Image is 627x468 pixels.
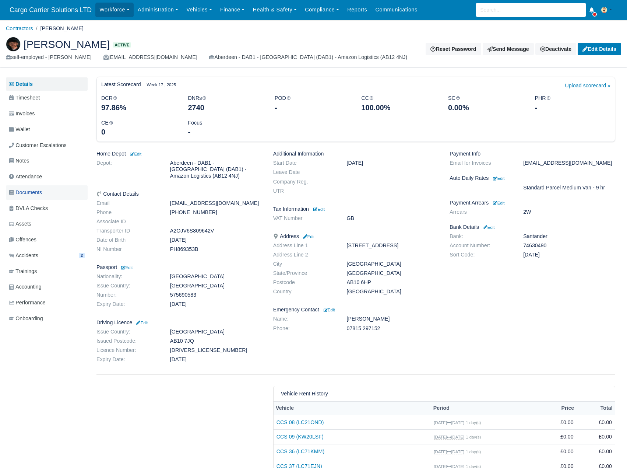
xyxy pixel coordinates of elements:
a: Send Message [483,43,534,55]
li: [PERSON_NAME] [33,24,84,33]
a: Edit [129,151,141,157]
a: Finance [216,3,249,17]
div: CC [356,94,443,113]
a: Timesheet [6,91,88,105]
dd: Santander [518,233,621,240]
div: - [535,102,611,113]
h6: Passport [96,264,262,270]
dd: [DATE] [518,252,621,258]
div: Aberdeen - DAB1 - [GEOGRAPHIC_DATA] (DAB1) - Amazon Logistics (AB12 4NJ) [209,53,407,62]
span: Accounting [9,283,42,291]
dd: [DATE] [165,356,268,363]
td: £0.00 [577,415,615,430]
dt: VAT Number [268,215,341,221]
a: Performance [6,296,88,310]
a: Edit [322,307,335,312]
span: Customer Escalations [9,141,67,150]
dd: [EMAIL_ADDRESS][DOMAIN_NAME] [165,200,268,206]
th: Price [538,402,576,415]
dd: [GEOGRAPHIC_DATA] [341,270,444,276]
a: Edit [492,200,504,206]
a: Edit [492,175,504,181]
dd: 74630490 [518,242,621,249]
small: Week 17 , 2025 [147,81,176,88]
h6: Driving Licence [96,319,262,326]
a: Wallet [6,122,88,137]
dt: Transporter ID [91,228,165,234]
h6: Vehicle Rent History [281,391,328,397]
a: Health & Safety [249,3,301,17]
iframe: Chat Widget [590,433,627,468]
dt: Nationality: [91,273,165,280]
small: [DATE] [DATE] [434,450,464,454]
a: Workforce [95,3,134,17]
dd: 2W [518,209,621,215]
dd: AB10 6HP [341,279,444,286]
a: Customer Escalations [6,138,88,153]
dt: Number: [91,292,165,298]
a: Edit Details [578,43,621,55]
td: £0.00 [577,430,615,444]
a: Administration [134,3,182,17]
div: SC [443,94,529,113]
dt: Phone [91,209,165,216]
dd: [DATE] [165,301,268,307]
dd: [DRIVERS_LICENSE_NUMBER] [165,347,268,353]
a: Compliance [301,3,343,17]
a: DVLA Checks [6,201,88,216]
a: CCS 08 (LC21OND) [276,418,428,427]
h6: Contact Details [96,191,262,197]
span: Invoices [9,109,35,118]
div: [EMAIL_ADDRESS][DOMAIN_NAME] [103,53,197,62]
div: - [188,127,264,137]
h6: Emergency Contact [273,307,439,313]
a: Accounting [6,280,88,294]
td: £0.00 [538,444,576,459]
span: Documents [9,188,42,197]
span: Onboarding [9,314,43,323]
dt: Leave Date [268,169,341,175]
a: Cargo Carrier Solutions LTD [6,3,95,17]
span: [PERSON_NAME] [24,39,110,49]
td: £0.00 [538,415,576,430]
dt: Bank: [444,233,518,240]
div: - [275,102,351,113]
dt: Start Date [268,160,341,166]
dt: Name: [268,316,341,322]
h6: Bank Details [450,224,615,230]
span: DVLA Checks [9,204,48,213]
dd: A2OJV6S809642V [165,228,268,234]
span: Trainings [9,267,37,276]
a: Upload scorecard » [565,81,610,94]
dt: NI Number [91,246,165,252]
div: Focus [183,119,270,137]
a: Edit [302,233,314,239]
h6: Latest Scorecard [101,81,141,88]
small: 1 day(s) [466,420,481,425]
a: Reports [343,3,371,17]
small: [DATE] [DATE] [434,420,464,425]
dt: Address Line 2 [268,252,341,258]
dd: GB [341,215,444,221]
dt: Sort Code: [444,252,518,258]
a: Vehicles [182,3,216,17]
dt: Address Line 1 [268,242,341,249]
dt: Date of Birth [91,237,165,243]
dt: Depot: [91,160,165,179]
dt: Issue Country: [91,329,165,335]
span: Attendance [9,172,42,181]
dd: Standard Parcel Medium Van - 9 hr [518,185,621,191]
h6: Home Depot [96,151,262,157]
small: 1 day(s) [466,435,481,439]
a: Accidents 2 [6,248,88,263]
dd: Aberdeen - DAB1 - [GEOGRAPHIC_DATA] (DAB1) - Amazon Logistics (AB12 4NJ) [165,160,268,179]
h6: Additional Information [273,151,439,157]
div: CE [96,119,183,137]
span: Notes [9,157,29,165]
th: Vehicle [274,402,431,415]
small: 1 day(s) [466,450,481,454]
small: Edit [482,225,494,230]
dt: Account Number: [444,242,518,249]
